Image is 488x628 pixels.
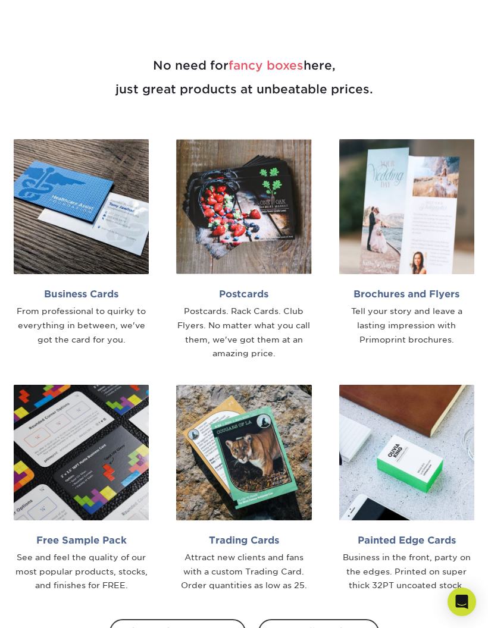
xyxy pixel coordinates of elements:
[14,139,149,274] img: Business Cards
[176,385,311,520] img: Trading Cards
[334,385,479,593] a: Painted Edge Cards Business in the front, party on the edges. Printed on super thick 32PT uncoate...
[9,385,154,593] a: Free Sample Pack See and feel the quality of our most popular products, stocks, and finishes for ...
[14,385,149,520] img: Sample Pack
[176,304,311,361] div: Postcards. Rack Cards. Club Flyers. No matter what you call them, we've got them at an amazing pr...
[176,551,311,593] div: Attract new clients and fans with a custom Trading Card. Order quantities as low as 25.
[339,139,474,274] img: Brochures and Flyers
[339,385,474,520] img: Painted Edge Cards
[339,304,474,347] div: Tell your story and leave a lasting impression with Primoprint brochures.
[171,385,316,593] a: Trading Cards Attract new clients and fans with a custom Trading Card. Order quantities as low as...
[14,288,149,300] h2: Business Cards
[339,288,474,300] h2: Brochures and Flyers
[339,551,474,593] div: Business in the front, party on the edges. Printed on super thick 32PT uncoated stock.
[14,551,149,593] div: See and feel the quality of our most popular products, stocks, and finishes for FREE.
[339,535,474,546] h2: Painted Edge Cards
[14,535,149,546] h2: Free Sample Pack
[176,535,311,546] h2: Trading Cards
[229,58,304,73] span: fancy boxes
[448,588,476,616] div: Open Intercom Messenger
[9,139,154,347] a: Business Cards From professional to quirky to everything in between, we've got the card for you.
[334,139,479,347] a: Brochures and Flyers Tell your story and leave a lasting impression with Primoprint brochures.
[176,139,311,274] img: Postcards
[9,25,479,130] h2: No need for here, just great products at unbeatable prices.
[14,304,149,347] div: From professional to quirky to everything in between, we've got the card for you.
[176,288,311,300] h2: Postcards
[171,139,316,362] a: Postcards Postcards. Rack Cards. Club Flyers. No matter what you call them, we've got them at an ...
